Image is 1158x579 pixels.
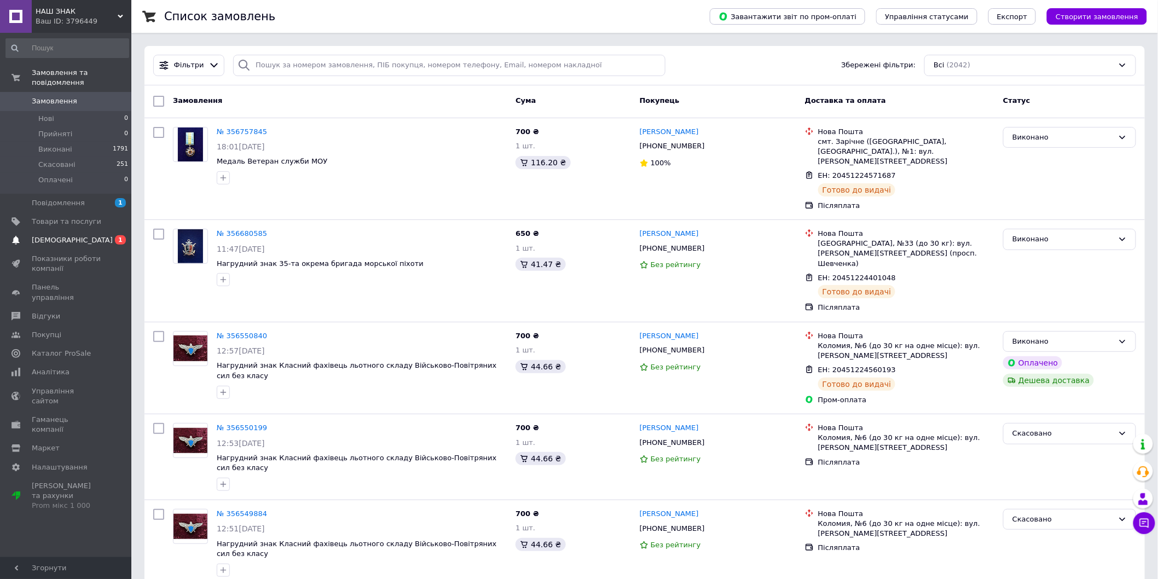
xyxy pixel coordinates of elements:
div: Скасовано [1012,514,1114,525]
div: Виконано [1012,234,1114,245]
span: (2042) [947,61,970,69]
div: Післяплата [818,201,994,211]
a: Фото товару [173,127,208,162]
div: 116.20 ₴ [516,156,570,169]
div: Коломия, №6 (до 30 кг на одне місце): вул. [PERSON_NAME][STREET_ADDRESS] [818,341,994,361]
span: Cума [516,96,536,105]
span: [DEMOGRAPHIC_DATA] [32,235,113,245]
a: Створити замовлення [1036,12,1147,20]
button: Створити замовлення [1047,8,1147,25]
span: Товари та послуги [32,217,101,227]
span: 700 ₴ [516,509,539,518]
div: Нова Пошта [818,127,994,137]
input: Пошук [5,38,129,58]
span: Всі [934,60,945,71]
span: Відгуки [32,311,60,321]
span: Гаманець компанії [32,415,101,435]
a: Медаль Ветеран служби МОУ [217,157,327,165]
div: Скасовано [1012,428,1114,439]
span: ЕН: 20451224571687 [818,171,896,180]
span: Каталог ProSale [32,349,91,358]
a: Фото товару [173,423,208,458]
a: Нагрудний знак Класний фахівець льотного складу Військово-Повітряних сил без класу [217,540,496,558]
span: Покупці [32,330,61,340]
span: 12:57[DATE] [217,346,265,355]
span: Маркет [32,443,60,453]
a: № 356550199 [217,424,267,432]
div: Післяплата [818,458,994,467]
span: Нові [38,114,54,124]
a: Фото товару [173,331,208,366]
span: Показники роботи компанії [32,254,101,274]
div: Післяплата [818,303,994,312]
a: [PERSON_NAME] [640,331,699,341]
span: 0 [124,129,128,139]
span: Без рейтингу [651,455,701,463]
span: Завантажити звіт по пром-оплаті [719,11,856,21]
span: 1 шт. [516,524,535,532]
div: Нова Пошта [818,509,994,519]
span: Без рейтингу [651,363,701,371]
div: Нова Пошта [818,331,994,341]
div: [PHONE_NUMBER] [638,436,707,450]
span: 1791 [113,144,128,154]
span: 700 ₴ [516,424,539,432]
div: Готово до видачі [818,285,896,298]
a: № 356757845 [217,128,267,136]
span: Нагрудний знак Класний фахівець льотного складу Військово-Повітряних сил без класу [217,361,496,380]
span: Оплачені [38,175,73,185]
div: Нова Пошта [818,229,994,239]
span: Статус [1003,96,1030,105]
span: 251 [117,160,128,170]
div: Готово до видачі [818,378,896,391]
span: Покупець [640,96,680,105]
img: Фото товару [178,229,204,263]
a: Фото товару [173,509,208,544]
button: Завантажити звіт по пром-оплаті [710,8,865,25]
div: 44.66 ₴ [516,360,565,373]
button: Чат з покупцем [1133,512,1155,534]
a: № 356680585 [217,229,267,238]
span: Нагрудний знак 35-та окрема бригада морської піхоти [217,259,424,268]
button: Експорт [988,8,1037,25]
a: Фото товару [173,229,208,264]
span: ЕН: 20451224560193 [818,366,896,374]
div: 41.47 ₴ [516,258,565,271]
span: 1 [115,198,126,207]
span: [PERSON_NAME] та рахунки [32,481,101,511]
span: ЕН: 20451224401048 [818,274,896,282]
div: Коломия, №6 (до 30 кг на одне місце): вул. [PERSON_NAME][STREET_ADDRESS] [818,433,994,453]
span: Налаштування [32,462,88,472]
span: Без рейтингу [651,541,701,549]
img: Фото товару [173,514,207,540]
span: 0 [124,175,128,185]
button: Управління статусами [876,8,977,25]
div: 44.66 ₴ [516,452,565,465]
span: Прийняті [38,129,72,139]
div: Виконано [1012,132,1114,143]
div: Виконано [1012,336,1114,348]
span: Панель управління [32,282,101,302]
a: № 356549884 [217,509,267,518]
div: Дешева доставка [1003,374,1094,387]
span: Фільтри [174,60,204,71]
div: Оплачено [1003,356,1062,369]
span: Замовлення [173,96,222,105]
div: [PHONE_NUMBER] [638,241,707,256]
span: 100% [651,159,671,167]
img: Фото товару [178,128,204,161]
div: [PHONE_NUMBER] [638,522,707,536]
span: Скасовані [38,160,76,170]
span: Виконані [38,144,72,154]
input: Пошук за номером замовлення, ПІБ покупця, номером телефону, Email, номером накладної [233,55,665,76]
span: Доставка та оплата [805,96,886,105]
span: Аналітика [32,367,70,377]
a: № 356550840 [217,332,267,340]
a: Нагрудний знак Класний фахівець льотного складу Військово-Повітряних сил без класу [217,454,496,472]
span: Збережені фільтри: [841,60,916,71]
div: 44.66 ₴ [516,538,565,551]
span: НАШ ЗНАК [36,7,118,16]
span: Без рейтингу [651,260,701,269]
